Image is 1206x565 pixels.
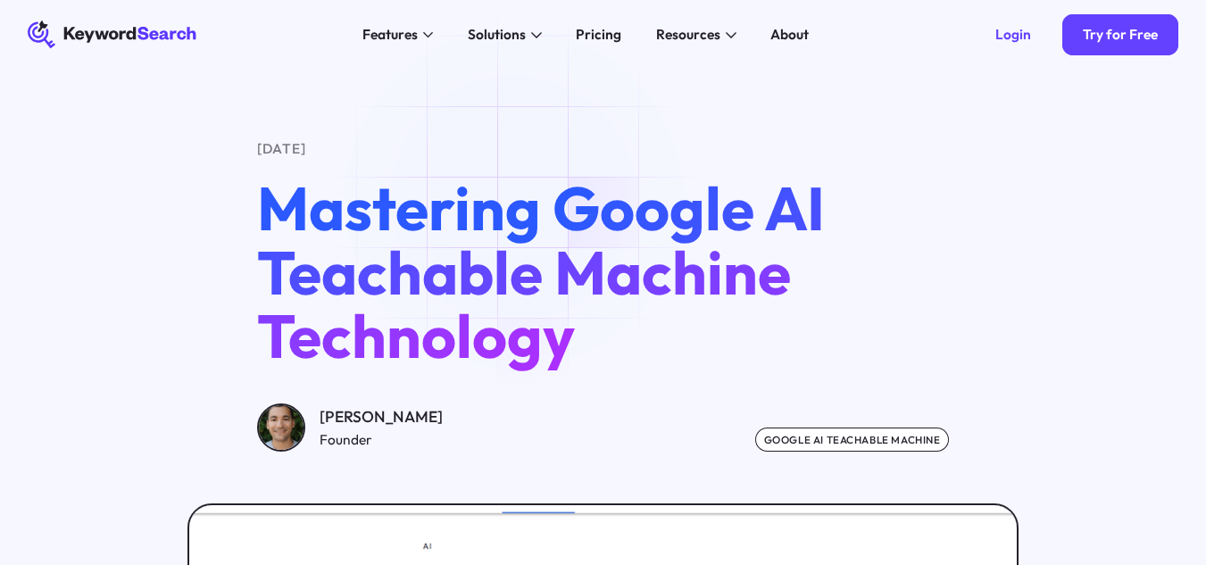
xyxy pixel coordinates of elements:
div: Pricing [576,24,621,45]
div: [PERSON_NAME] [320,405,443,429]
div: Founder [320,429,443,450]
div: google ai teachable machine [755,428,949,452]
div: Solutions [468,24,526,45]
a: Pricing [566,21,632,48]
div: [DATE] [257,138,949,159]
span: Mastering Google AI Teachable Machine Technology [257,170,825,375]
div: Features [362,24,418,45]
div: Try for Free [1083,26,1158,43]
a: Try for Free [1062,14,1179,56]
a: Login [974,14,1052,56]
div: Resources [656,24,720,45]
div: About [770,24,809,45]
a: About [761,21,819,48]
div: Login [995,26,1031,43]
